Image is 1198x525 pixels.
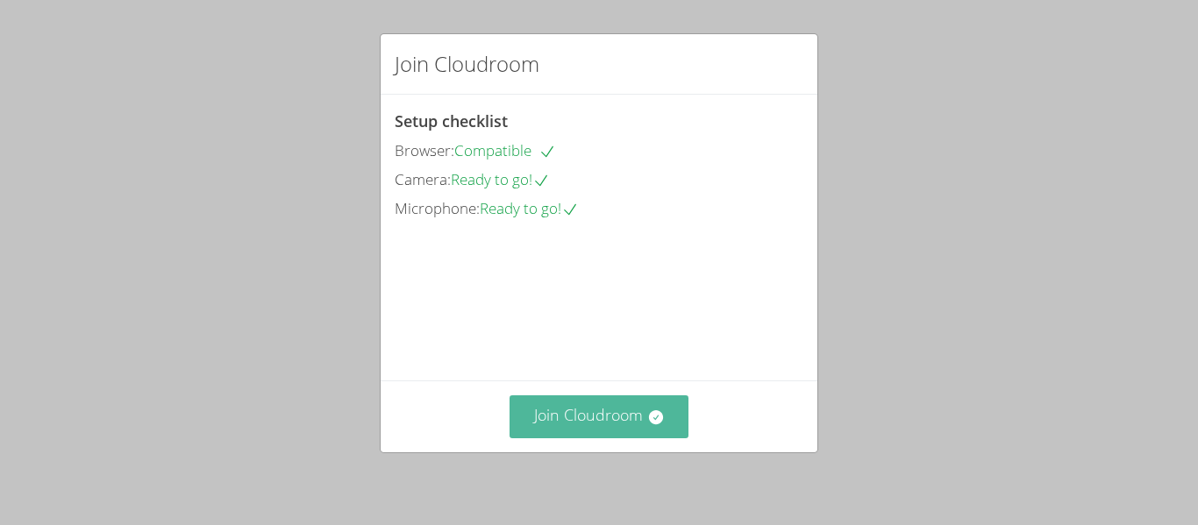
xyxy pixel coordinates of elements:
span: Browser: [395,140,454,160]
button: Join Cloudroom [510,395,689,438]
span: Ready to go! [451,169,550,189]
span: Ready to go! [480,198,579,218]
span: Microphone: [395,198,480,218]
span: Compatible [454,140,556,160]
h2: Join Cloudroom [395,48,539,80]
span: Camera: [395,169,451,189]
span: Setup checklist [395,110,508,131]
